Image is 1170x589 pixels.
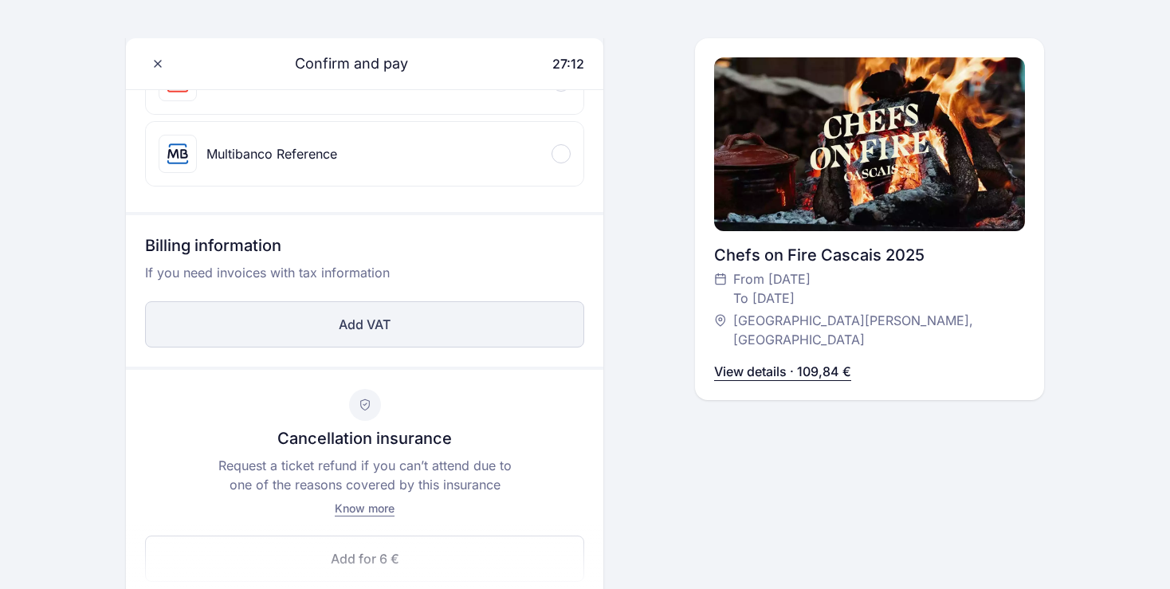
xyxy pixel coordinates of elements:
[206,144,337,163] div: Multibanco Reference
[733,311,1009,349] span: [GEOGRAPHIC_DATA][PERSON_NAME], [GEOGRAPHIC_DATA]
[714,362,851,381] p: View details · 109,84 €
[335,501,395,515] span: Know more
[552,56,584,72] span: 27:12
[212,456,518,494] p: Request a ticket refund if you can’t attend due to one of the reasons covered by this insurance
[714,244,1025,266] div: Chefs on Fire Cascais 2025
[276,53,408,75] span: Confirm and pay
[145,536,584,582] button: Add for 6 €
[331,549,399,568] span: Add for 6 €
[145,234,584,263] h3: Billing information
[733,269,811,308] span: From [DATE] To [DATE]
[145,301,584,348] button: Add VAT
[277,427,452,450] p: Cancellation insurance
[145,263,584,295] p: If you need invoices with tax information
